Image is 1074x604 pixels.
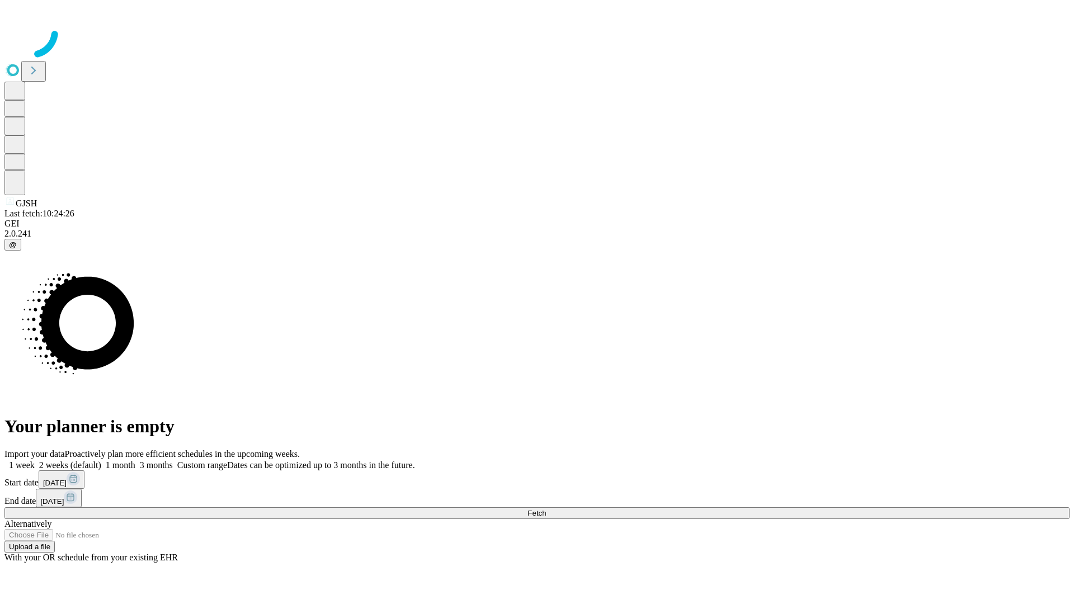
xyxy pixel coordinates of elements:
[527,509,546,517] span: Fetch
[4,219,1070,229] div: GEI
[4,519,51,528] span: Alternatively
[4,489,1070,507] div: End date
[177,460,227,470] span: Custom range
[65,449,300,459] span: Proactively plan more efficient schedules in the upcoming weeks.
[4,541,55,553] button: Upload a file
[140,460,173,470] span: 3 months
[4,229,1070,239] div: 2.0.241
[4,470,1070,489] div: Start date
[227,460,414,470] span: Dates can be optimized up to 3 months in the future.
[4,209,74,218] span: Last fetch: 10:24:26
[39,470,84,489] button: [DATE]
[9,240,17,249] span: @
[40,497,64,506] span: [DATE]
[4,449,65,459] span: Import your data
[4,507,1070,519] button: Fetch
[36,489,82,507] button: [DATE]
[4,416,1070,437] h1: Your planner is empty
[16,199,37,208] span: GJSH
[39,460,101,470] span: 2 weeks (default)
[9,460,35,470] span: 1 week
[4,239,21,251] button: @
[106,460,135,470] span: 1 month
[4,553,178,562] span: With your OR schedule from your existing EHR
[43,479,67,487] span: [DATE]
